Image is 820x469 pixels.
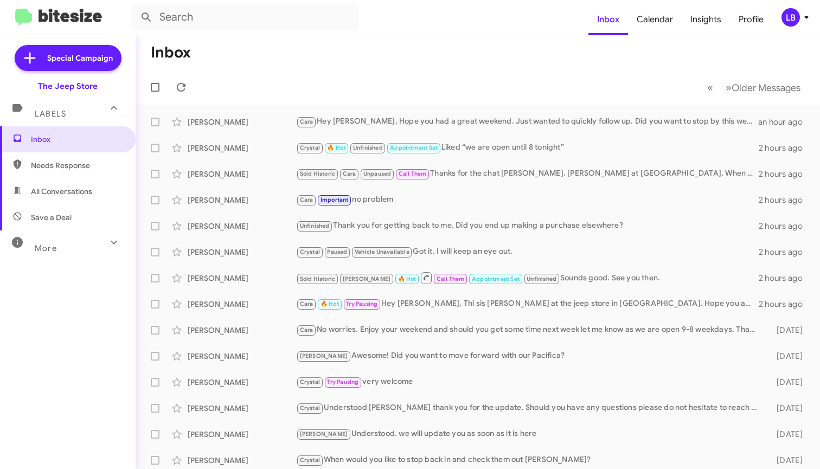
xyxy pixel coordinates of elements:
div: LB [781,8,800,27]
span: Unfinished [300,222,330,229]
div: [PERSON_NAME] [188,143,296,153]
span: Paused [327,248,347,255]
span: Important [321,196,349,203]
div: [PERSON_NAME] [188,195,296,205]
span: [PERSON_NAME] [300,431,348,438]
div: Understood. we will update you as soon as it is here [296,428,763,440]
div: [DATE] [763,325,811,336]
button: Next [719,76,807,99]
span: Labels [35,109,66,119]
span: Crystal [300,404,320,412]
div: When would you like to stop back in and check them out [PERSON_NAME]? [296,454,763,466]
span: Crystal [300,144,320,151]
div: [PERSON_NAME] [188,273,296,284]
span: Special Campaign [47,53,113,63]
div: [DATE] [763,429,811,440]
span: Cara [300,326,313,333]
a: Inbox [588,4,628,35]
div: [PERSON_NAME] [188,299,296,310]
button: Previous [701,76,720,99]
span: Older Messages [732,82,800,94]
div: [PERSON_NAME] [188,429,296,440]
span: Cara [300,196,313,203]
a: Profile [730,4,772,35]
div: [DATE] [763,351,811,362]
div: 2 hours ago [759,143,811,153]
div: Got it. I will keep an eye out. [296,246,759,258]
div: [DATE] [763,455,811,466]
div: 2 hours ago [759,169,811,179]
div: Thank you for getting back to me. Did you end up making a purchase elsewhere? [296,220,759,232]
span: Inbox [31,134,123,145]
span: Call Them [437,275,465,282]
span: Vehicle Unavailable [355,248,409,255]
div: [PERSON_NAME] [188,247,296,258]
div: 2 hours ago [759,273,811,284]
div: No worries. Enjoy your weekend and should you get some time next week let me know as we are open ... [296,324,763,336]
div: [PERSON_NAME] [188,117,296,127]
span: Try Pausing [327,378,358,386]
span: « [707,81,713,94]
span: Crystal [300,457,320,464]
div: [DATE] [763,403,811,414]
span: 🔥 Hot [321,300,339,307]
div: [PERSON_NAME] [188,455,296,466]
span: [PERSON_NAME] [343,275,391,282]
span: Unpaused [363,170,392,177]
div: Understood [PERSON_NAME] thank you for the update. Should you have any questions please do not he... [296,402,763,414]
span: » [726,81,732,94]
span: All Conversations [31,186,92,197]
span: [PERSON_NAME] [300,352,348,359]
div: no problem [296,194,759,206]
div: 2 hours ago [759,195,811,205]
a: Special Campaign [15,45,121,71]
div: [DATE] [763,377,811,388]
div: [PERSON_NAME] [188,351,296,362]
div: an hour ago [758,117,811,127]
span: Crystal [300,378,320,386]
span: Appointment Set [390,144,438,151]
span: Cara [343,170,356,177]
span: Appointment Set [472,275,520,282]
span: Save a Deal [31,212,72,223]
a: Insights [682,4,730,35]
div: Thanks for the chat [PERSON_NAME]. [PERSON_NAME] at [GEOGRAPHIC_DATA]. When you have a best day a... [296,168,759,180]
div: 2 hours ago [759,299,811,310]
div: [PERSON_NAME] [188,169,296,179]
a: Calendar [628,4,682,35]
div: [PERSON_NAME] [188,221,296,232]
span: Cara [300,118,313,125]
div: Sounds good. See you then. [296,271,759,285]
span: Sold Historic [300,170,336,177]
div: 2 hours ago [759,247,811,258]
div: The Jeep Store [38,81,98,92]
span: More [35,243,57,253]
span: Sold Historic [300,275,336,282]
span: Unfinished [527,275,556,282]
div: Awesome! Did you want to move forward with our Pacifica? [296,350,763,362]
span: Unfinished [353,144,383,151]
button: LB [772,8,808,27]
div: [PERSON_NAME] [188,325,296,336]
div: Liked “we are open until 8 tonight” [296,142,759,154]
span: 🔥 Hot [398,275,417,282]
span: Crystal [300,248,320,255]
div: [PERSON_NAME] [188,377,296,388]
span: 🔥 Hot [327,144,345,151]
div: Hey [PERSON_NAME], Hope you had a great weekend. Just wanted to quickly follow up. Did you want t... [296,115,758,128]
span: Cara [300,300,313,307]
nav: Page navigation example [701,76,807,99]
span: Try Pausing [346,300,377,307]
span: Needs Response [31,160,123,171]
div: very welcome [296,376,763,388]
div: [PERSON_NAME] [188,403,296,414]
div: Hey [PERSON_NAME], Thi sis [PERSON_NAME] at the jeep store in [GEOGRAPHIC_DATA]. Hope you are wel... [296,298,759,310]
span: Call Them [399,170,427,177]
div: 2 hours ago [759,221,811,232]
input: Search [131,4,359,30]
h1: Inbox [151,44,191,61]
